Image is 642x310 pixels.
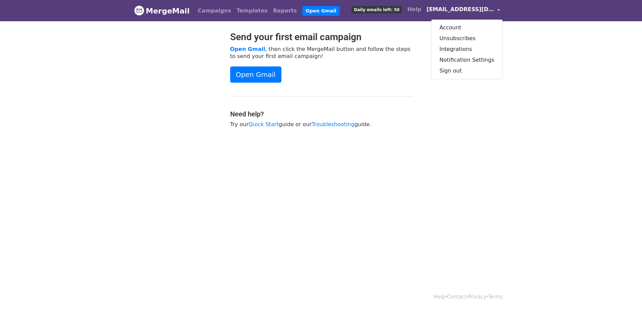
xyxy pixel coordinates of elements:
[468,294,486,300] a: Privacy
[424,3,503,19] a: [EMAIL_ADDRESS][DOMAIN_NAME]
[431,19,503,79] div: [EMAIL_ADDRESS][DOMAIN_NAME]
[405,3,424,16] a: Help
[270,4,300,18] a: Reports
[230,46,412,60] p: , then click the MergeMail button and follow the steps to send your first email campaign!
[302,6,340,16] a: Open Gmail
[134,5,144,16] img: MergeMail logo
[431,44,502,55] a: Integrations
[488,294,503,300] a: Terms
[234,4,270,18] a: Templates
[447,294,466,300] a: Contact
[312,121,355,128] a: Troubleshooting
[431,22,502,33] a: Account
[230,121,412,128] p: Try our guide or our guide.
[349,3,404,16] a: Daily emails left: 50
[431,55,502,65] a: Notification Settings
[230,66,281,83] a: Open Gmail
[230,31,412,43] h2: Send your first email campaign
[249,121,279,128] a: Quick Start
[351,6,402,13] span: Daily emails left: 50
[134,4,190,18] a: MergeMail
[195,4,234,18] a: Campaigns
[431,33,502,44] a: Unsubscribes
[608,278,642,310] iframe: Chat Widget
[427,5,494,13] span: [EMAIL_ADDRESS][DOMAIN_NAME]
[230,110,412,118] h4: Need help?
[230,46,265,52] a: Open Gmail
[431,65,502,76] a: Sign out
[434,294,445,300] a: Help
